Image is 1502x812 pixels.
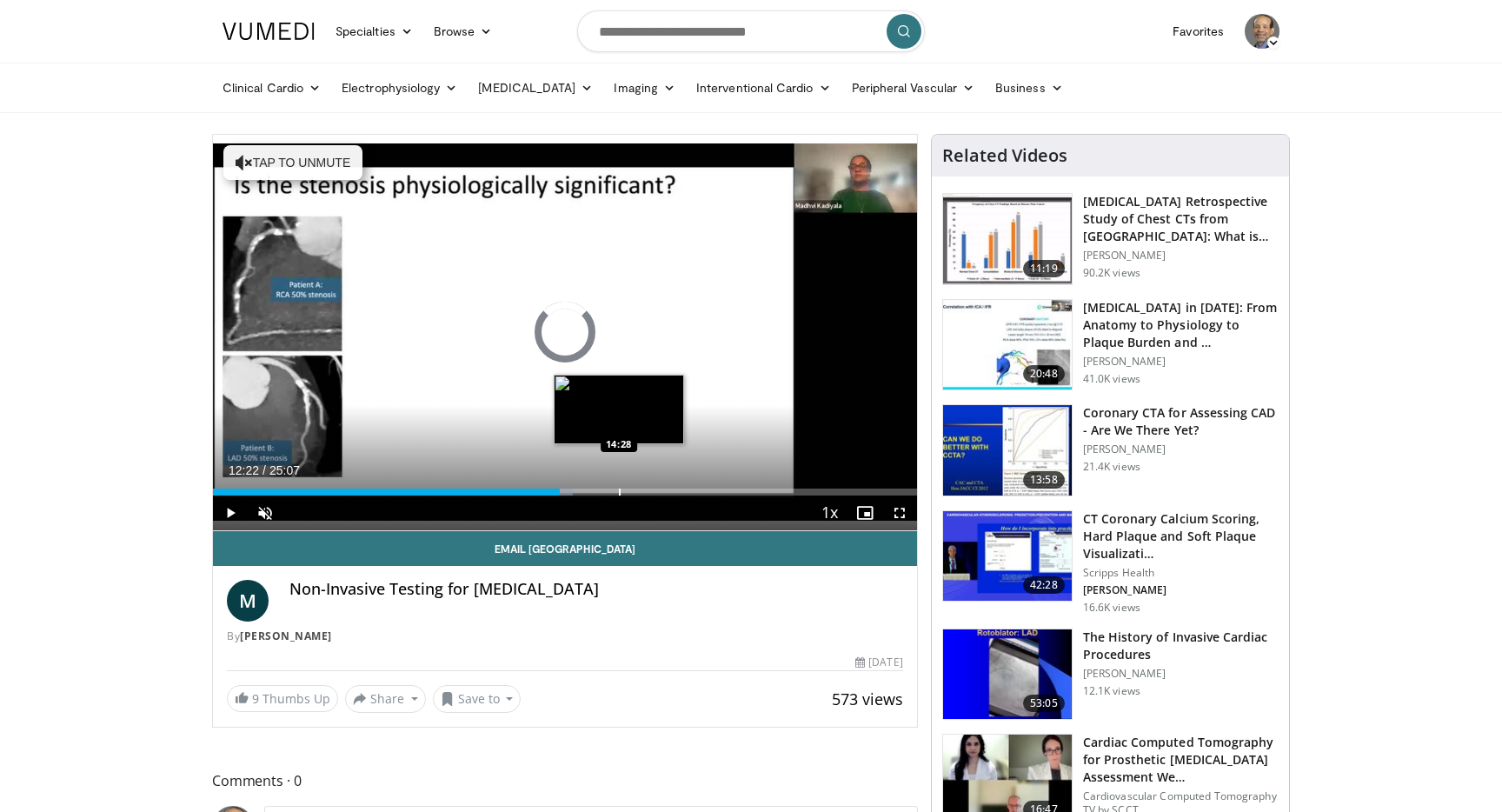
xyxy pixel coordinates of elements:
a: 53:05 The History of Invasive Cardiac Procedures [PERSON_NAME] 12.1K views [942,629,1279,721]
a: Electrophysiology [331,70,468,105]
a: 13:58 Coronary CTA for Assessing CAD - Are We There Yet? [PERSON_NAME] 21.4K views [942,404,1279,496]
p: [PERSON_NAME] [1083,667,1279,681]
a: 11:19 [MEDICAL_DATA] Retrospective Study of Chest CTs from [GEOGRAPHIC_DATA]: What is the Re… [PE... [942,193,1279,285]
span: Comments 0 [212,769,918,792]
h4: Non-Invasive Testing for [MEDICAL_DATA] [289,580,903,599]
button: Play [213,496,248,530]
img: VuMedi Logo [223,23,315,40]
button: Enable picture-in-picture mode [847,496,882,530]
span: 12:22 [229,463,259,477]
p: [PERSON_NAME] [1083,583,1279,597]
button: Unmute [248,496,282,530]
button: Tap to unmute [223,145,362,180]
p: Scripps Health [1083,566,1279,580]
button: Fullscreen [882,496,917,530]
span: 9 [252,690,259,707]
span: 53:05 [1023,695,1065,712]
button: Save to [433,685,522,713]
span: 42:28 [1023,576,1065,594]
span: 20:48 [1023,365,1065,383]
span: 573 views [832,689,903,709]
div: [DATE] [855,655,902,670]
img: c2eb46a3-50d3-446d-a553-a9f8510c7760.150x105_q85_crop-smart_upscale.jpg [943,194,1072,284]
img: 4ea3ec1a-320e-4f01-b4eb-a8bc26375e8f.150x105_q85_crop-smart_upscale.jpg [943,511,1072,602]
a: Email [GEOGRAPHIC_DATA] [213,531,917,566]
img: a9c9c892-6047-43b2-99ef-dda026a14e5f.150x105_q85_crop-smart_upscale.jpg [943,629,1072,720]
p: [PERSON_NAME] [1083,249,1279,263]
img: 34b2b9a4-89e5-4b8c-b553-8a638b61a706.150x105_q85_crop-smart_upscale.jpg [943,405,1072,496]
a: Clinical Cardio [212,70,331,105]
a: Business [985,70,1073,105]
h3: Cardiac Computed Tomography for Prosthetic [MEDICAL_DATA] Assessment We… [1083,734,1279,786]
div: By [227,629,903,644]
span: 11:19 [1023,260,1065,277]
img: image.jpeg [554,375,684,444]
input: Search topics, interventions [577,10,925,52]
h3: [MEDICAL_DATA] in [DATE]: From Anatomy to Physiology to Plaque Burden and … [1083,299,1279,351]
a: Specialties [325,14,423,49]
a: Imaging [603,70,686,105]
p: 21.4K views [1083,460,1140,474]
p: [PERSON_NAME] [1083,443,1279,456]
a: 9 Thumbs Up [227,685,338,712]
h4: Related Videos [942,145,1067,166]
p: 16.6K views [1083,601,1140,615]
span: 13:58 [1023,471,1065,489]
a: Browse [423,14,503,49]
a: 42:28 CT Coronary Calcium Scoring, Hard Plaque and Soft Plaque Visualizati… Scripps Health [PERSO... [942,510,1279,615]
a: 20:48 [MEDICAL_DATA] in [DATE]: From Anatomy to Physiology to Plaque Burden and … [PERSON_NAME] 4... [942,299,1279,391]
a: Interventional Cardio [686,70,841,105]
span: 25:07 [269,463,300,477]
p: 90.2K views [1083,266,1140,280]
button: Share [345,685,426,713]
a: [MEDICAL_DATA] [468,70,603,105]
a: Favorites [1162,14,1234,49]
h3: CT Coronary Calcium Scoring, Hard Plaque and Soft Plaque Visualizati… [1083,510,1279,562]
p: [PERSON_NAME] [1083,355,1279,369]
button: Playback Rate [813,496,847,530]
h3: [MEDICAL_DATA] Retrospective Study of Chest CTs from [GEOGRAPHIC_DATA]: What is the Re… [1083,193,1279,245]
span: / [263,463,266,477]
p: 41.0K views [1083,372,1140,386]
img: 823da73b-7a00-425d-bb7f-45c8b03b10c3.150x105_q85_crop-smart_upscale.jpg [943,300,1072,390]
img: Avatar [1245,14,1279,49]
p: 12.1K views [1083,684,1140,698]
h3: Coronary CTA for Assessing CAD - Are We There Yet? [1083,404,1279,439]
div: Progress Bar [213,489,917,496]
a: M [227,580,269,622]
h3: The History of Invasive Cardiac Procedures [1083,629,1279,663]
a: [PERSON_NAME] [240,629,332,643]
video-js: Video Player [213,135,917,531]
a: Peripheral Vascular [841,70,985,105]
